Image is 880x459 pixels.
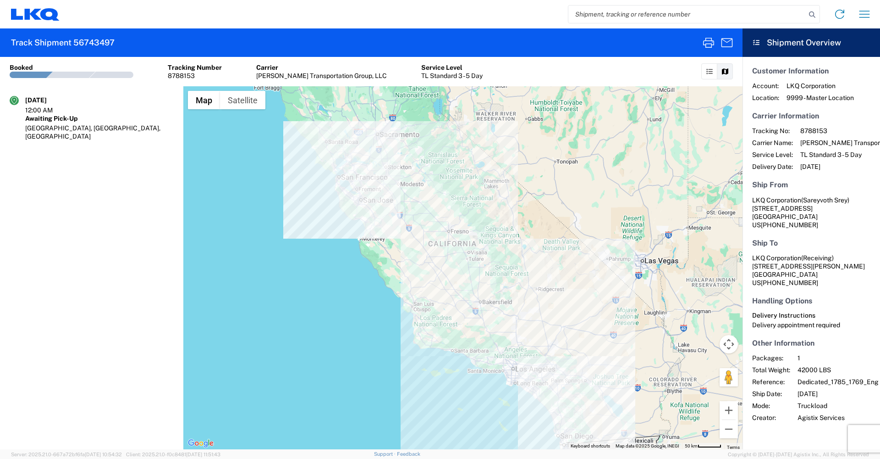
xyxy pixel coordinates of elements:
[786,94,854,102] span: 9999 - Master Location
[752,312,870,319] h6: Delivery Instructions
[25,114,174,123] div: Awaiting Pick-Up
[752,366,790,374] span: Total Weight:
[752,180,870,189] h5: Ship From
[752,196,870,229] address: [GEOGRAPHIC_DATA] US
[168,72,222,80] div: 8788153
[742,28,880,57] header: Shipment Overview
[568,6,806,23] input: Shipment, tracking or reference number
[682,443,724,449] button: Map Scale: 50 km per 48 pixels
[752,127,793,135] span: Tracking No:
[11,452,122,457] span: Server: 2025.21.0-667a72bf6fa
[752,205,813,212] span: [STREET_ADDRESS]
[220,91,265,109] button: Show satellite imagery
[752,196,801,204] span: LKQ Corporation
[752,339,870,347] h5: Other Information
[752,254,865,270] span: LKQ Corporation [STREET_ADDRESS][PERSON_NAME]
[801,254,834,262] span: (Receiving)
[186,437,216,449] a: Open this area in Google Maps (opens a new window)
[25,124,174,140] div: [GEOGRAPHIC_DATA], [GEOGRAPHIC_DATA], [GEOGRAPHIC_DATA]
[256,63,387,72] div: Carrier
[752,297,870,305] h5: Handling Options
[616,443,679,448] span: Map data ©2025 Google, INEGI
[256,72,387,80] div: [PERSON_NAME] Transportation Group, LLC
[85,452,122,457] span: [DATE] 10:54:32
[752,239,870,247] h5: Ship To
[25,106,71,114] div: 12:00 AM
[752,390,790,398] span: Ship Date:
[761,221,818,229] span: [PHONE_NUMBER]
[752,354,790,362] span: Packages:
[720,401,738,420] button: Zoom in
[168,63,222,72] div: Tracking Number
[25,96,71,104] div: [DATE]
[186,452,220,457] span: [DATE] 11:51:43
[761,279,818,286] span: [PHONE_NUMBER]
[752,414,790,422] span: Creator:
[186,437,216,449] img: Google
[188,91,220,109] button: Show street map
[752,67,870,75] h5: Customer Information
[786,82,854,90] span: LKQ Corporation
[752,94,779,102] span: Location:
[752,254,870,287] address: [GEOGRAPHIC_DATA] US
[752,139,793,147] span: Carrier Name:
[421,63,483,72] div: Service Level
[752,402,790,410] span: Mode:
[752,321,870,329] div: Delivery appointment required
[752,82,779,90] span: Account:
[752,162,793,171] span: Delivery Date:
[421,72,483,80] div: TL Standard 3 - 5 Day
[10,63,33,72] div: Booked
[752,151,793,159] span: Service Level:
[397,451,420,457] a: Feedback
[720,420,738,438] button: Zoom out
[720,335,738,353] button: Map camera controls
[727,445,740,450] a: Terms
[374,451,397,457] a: Support
[126,452,220,457] span: Client: 2025.21.0-f0c8481
[685,443,698,448] span: 50 km
[571,443,610,449] button: Keyboard shortcuts
[728,450,869,459] span: Copyright © [DATE]-[DATE] Agistix Inc., All Rights Reserved
[11,37,115,48] h2: Track Shipment 56743497
[801,196,849,204] span: (Sareyvoth Srey)
[720,368,738,386] button: Drag Pegman onto the map to open Street View
[752,378,790,386] span: Reference:
[752,112,870,120] h5: Carrier Information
